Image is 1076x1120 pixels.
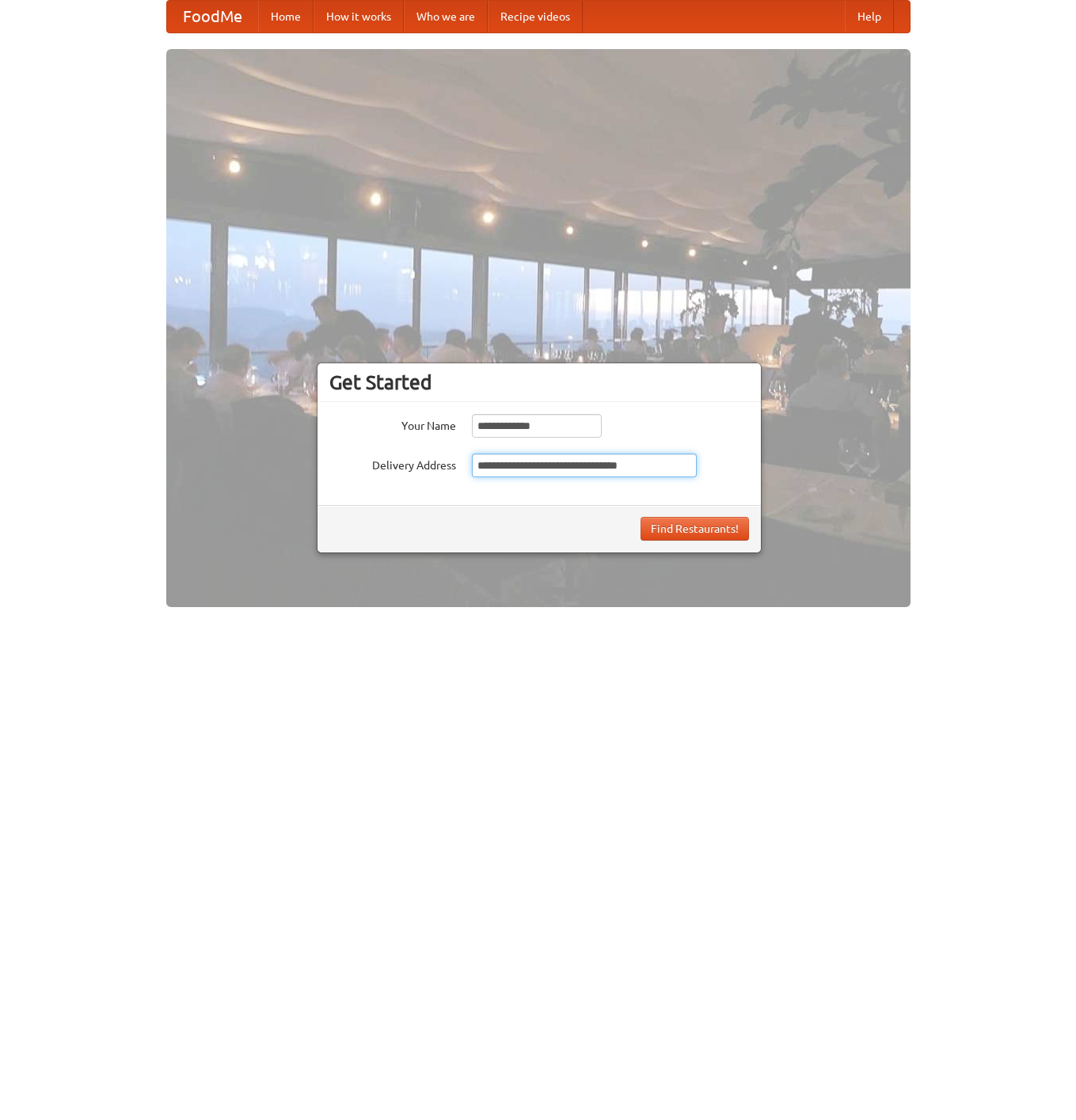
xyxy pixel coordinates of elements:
a: Who we are [404,1,488,32]
a: Help [845,1,894,32]
label: Your Name [329,414,456,434]
h3: Get Started [329,370,749,394]
label: Delivery Address [329,454,456,473]
a: Home [258,1,314,32]
a: Recipe videos [488,1,583,32]
button: Find Restaurants! [641,517,749,541]
a: FoodMe [167,1,258,32]
a: How it works [314,1,404,32]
